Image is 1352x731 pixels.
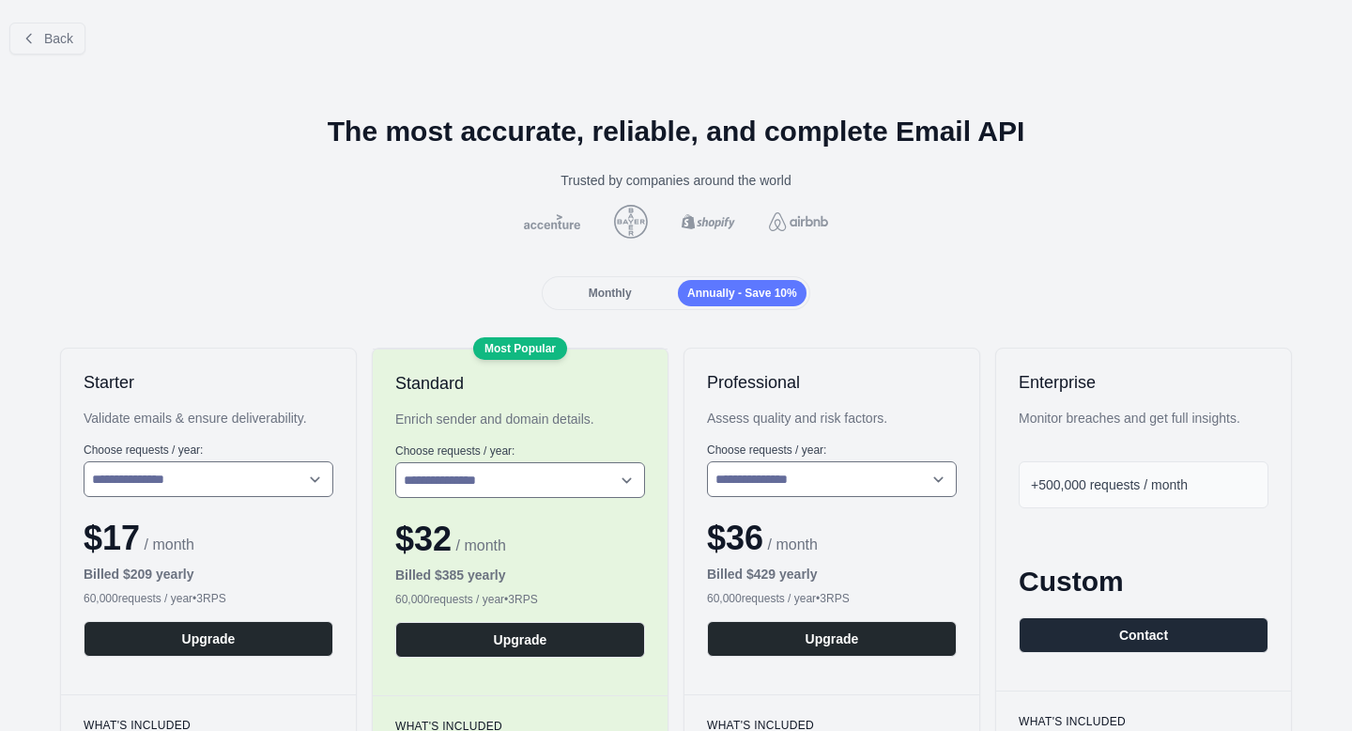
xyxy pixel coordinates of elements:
[707,409,957,428] div: Assess quality and risk factors.
[1019,409,1268,428] div: Monitor breaches and get full insights.
[395,443,645,459] label: Choose requests / year :
[1031,477,1188,492] span: +500,000 requests / month
[395,372,645,395] h2: Standard
[395,410,645,428] div: Enrich sender and domain details.
[707,443,957,458] label: Choose requests / year :
[707,371,957,394] h2: Professional
[1019,371,1268,394] h2: Enterprise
